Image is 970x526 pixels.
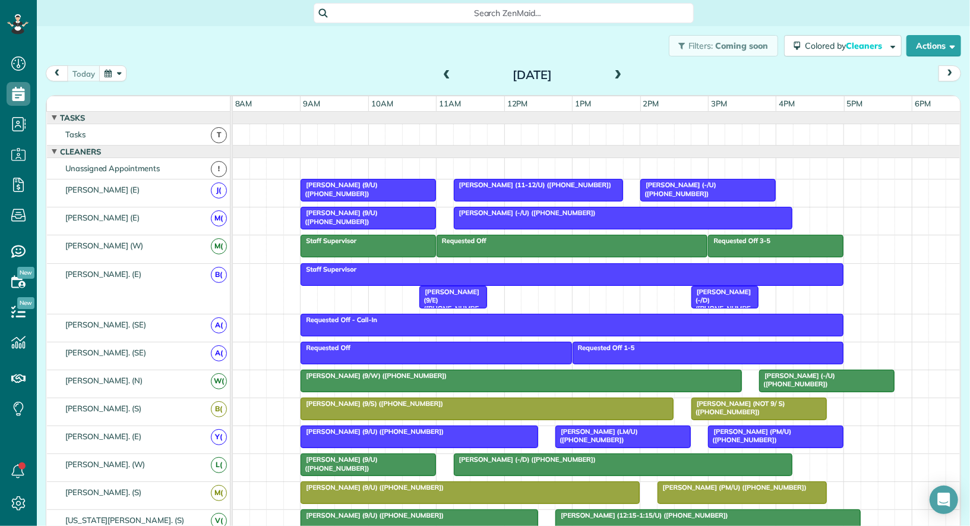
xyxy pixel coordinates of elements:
button: next [939,65,961,81]
span: [PERSON_NAME]. (SE) [63,320,148,329]
span: [PERSON_NAME] (-/D) ([PHONE_NUMBER]) [691,288,751,322]
span: Tasks [58,113,87,122]
span: L( [211,457,227,473]
span: New [17,267,34,279]
span: [PERSON_NAME] (9/U) ([PHONE_NUMBER]) [300,483,444,492]
button: today [67,65,100,81]
span: [PERSON_NAME]. (W) [63,459,147,469]
h2: [DATE] [458,68,606,81]
span: [PERSON_NAME]. (N) [63,376,145,385]
span: Requested Off - Call-In [300,316,378,324]
span: ! [211,161,227,177]
span: Colored by [805,40,886,51]
span: Requested Off [436,237,487,245]
span: Requested Off [300,344,351,352]
span: [PERSON_NAME] (-/U) ([PHONE_NUMBER]) [640,181,716,197]
span: A( [211,317,227,333]
button: Actions [906,35,961,56]
span: M( [211,238,227,254]
span: [PERSON_NAME] (9/U) ([PHONE_NUMBER]) [300,181,378,197]
span: [PERSON_NAME] (LM/U) ([PHONE_NUMBER]) [555,427,638,444]
span: Cleaners [846,40,884,51]
span: Staff Supervisor [300,237,357,245]
span: 9am [301,99,323,108]
span: M( [211,210,227,226]
span: Filters: [688,40,713,51]
span: [PERSON_NAME] (E) [63,185,142,194]
span: A( [211,345,227,361]
span: 6pm [912,99,933,108]
span: Unassigned Appointments [63,163,162,173]
span: [PERSON_NAME] (9/E) ([PHONE_NUMBER]) [419,288,479,322]
span: 4pm [776,99,797,108]
span: 1pm [573,99,593,108]
span: 10am [369,99,396,108]
span: [PERSON_NAME] (9/U) ([PHONE_NUMBER]) [300,455,378,472]
span: Tasks [63,130,88,139]
span: [PERSON_NAME] (9/W) ([PHONE_NUMBER]) [300,371,447,380]
span: [PERSON_NAME]. (S) [63,404,144,413]
span: J( [211,182,227,199]
span: Requested Off 1-5 [572,344,636,352]
div: Open Intercom Messenger [930,486,958,514]
span: [PERSON_NAME] (W) [63,241,146,250]
span: [PERSON_NAME] (E) [63,213,142,222]
span: Coming soon [715,40,769,51]
span: 3pm [709,99,729,108]
span: [PERSON_NAME] (PM/U) ([PHONE_NUMBER]) [657,483,807,492]
span: 2pm [641,99,662,108]
span: [PERSON_NAME] (9/U) ([PHONE_NUMBER]) [300,209,378,225]
span: [PERSON_NAME] (9/S) ([PHONE_NUMBER]) [300,399,444,408]
span: B( [211,401,227,417]
button: Colored byCleaners [784,35,902,56]
span: Y( [211,429,227,445]
span: [PERSON_NAME]. (E) [63,269,144,279]
span: 12pm [505,99,530,108]
span: [PERSON_NAME] (9/U) ([PHONE_NUMBER]) [300,427,444,436]
span: [PERSON_NAME] (-/D) ([PHONE_NUMBER]) [453,455,596,464]
span: Requested Off 3-5 [707,237,771,245]
span: [PERSON_NAME] (11-12/U) ([PHONE_NUMBER]) [453,181,612,189]
span: [US_STATE][PERSON_NAME]. (S) [63,515,187,525]
span: 11am [437,99,463,108]
span: Staff Supervisor [300,265,357,273]
span: New [17,297,34,309]
span: [PERSON_NAME] (PM/U) ([PHONE_NUMBER]) [707,427,791,444]
span: [PERSON_NAME] (9/U) ([PHONE_NUMBER]) [300,511,444,519]
span: [PERSON_NAME] (12:15-1:15/U) ([PHONE_NUMBER]) [555,511,729,519]
span: M( [211,485,227,501]
button: prev [46,65,68,81]
span: [PERSON_NAME] (NOT 9/ S) ([PHONE_NUMBER]) [691,399,785,416]
span: 8am [233,99,255,108]
span: B( [211,267,227,283]
span: [PERSON_NAME] (-/U) ([PHONE_NUMBER]) [453,209,596,217]
span: [PERSON_NAME]. (S) [63,487,144,497]
span: [PERSON_NAME]. (SE) [63,348,148,357]
span: [PERSON_NAME]. (E) [63,431,144,441]
span: [PERSON_NAME] (-/U) ([PHONE_NUMBER]) [759,371,835,388]
span: T [211,127,227,143]
span: Cleaners [58,147,103,156]
span: 5pm [845,99,865,108]
span: W( [211,373,227,389]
